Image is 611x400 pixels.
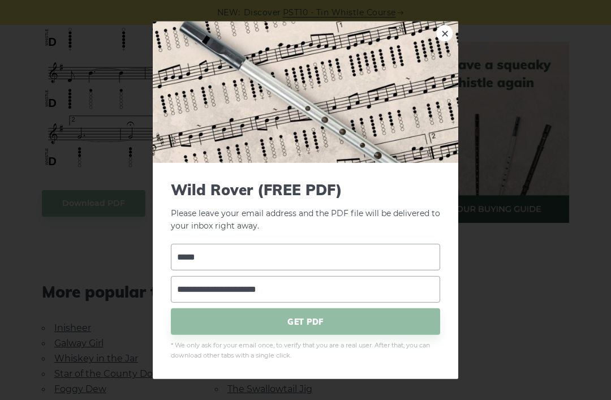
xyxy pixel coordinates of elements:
[436,24,453,41] a: ×
[153,21,458,162] img: Tin Whistle Tab Preview
[171,180,440,198] span: Wild Rover (FREE PDF)
[171,180,440,233] p: Please leave your email address and the PDF file will be delivered to your inbox right away.
[171,341,440,361] span: * We only ask for your email once, to verify that you are a real user. After that, you can downlo...
[171,308,440,335] span: GET PDF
